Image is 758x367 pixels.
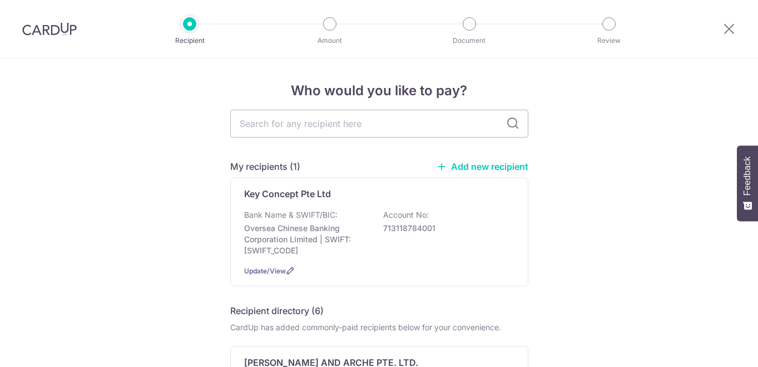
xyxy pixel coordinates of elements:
[383,209,429,221] p: Account No:
[244,187,331,200] p: Key Concept Pte Ltd
[742,156,752,195] span: Feedback
[428,35,511,46] p: Document
[568,35,650,46] p: Review
[244,267,286,275] a: Update/View
[289,35,371,46] p: Amount
[244,209,338,221] p: Bank Name & SWIFT/BIC:
[383,223,508,234] p: 713118784001
[230,110,528,138] input: Search for any recipient here
[230,304,324,317] h5: Recipient directory (6)
[230,81,528,101] h4: Who would you like to pay?
[737,145,758,221] button: Feedback - Show survey
[244,223,369,256] p: Oversea Chinese Banking Corporation Limited | SWIFT: [SWIFT_CODE]
[230,322,528,333] div: CardUp has added commonly-paid recipients below for your convenience.
[686,334,747,361] iframe: Opens a widget where you can find more information
[22,22,77,36] img: CardUp
[230,160,300,173] h5: My recipients (1)
[437,161,528,172] a: Add new recipient
[148,35,231,46] p: Recipient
